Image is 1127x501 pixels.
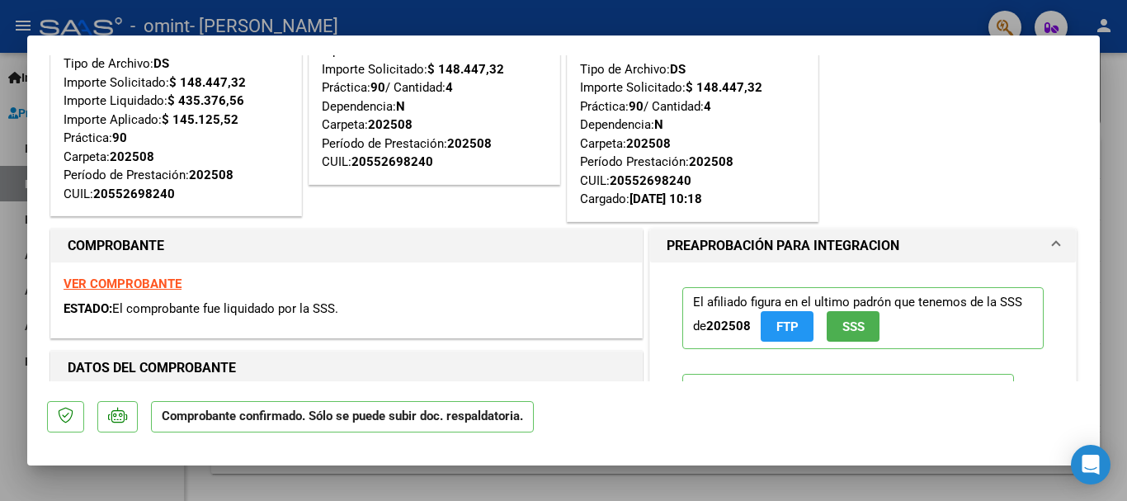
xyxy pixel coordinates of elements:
strong: $ 148.447,32 [427,62,504,77]
div: 20552698240 [93,185,175,204]
span: SSS [842,319,865,334]
div: Tipo de Archivo: Importe Solicitado: Importe Liquidado: Importe Aplicado: Práctica: Carpeta: Perí... [64,54,289,203]
strong: $ 148.447,32 [686,80,762,95]
button: SSS [827,311,879,342]
strong: N [654,117,663,132]
strong: 90 [370,80,385,95]
strong: DATOS DEL COMPROBANTE [68,360,236,376]
strong: DS [670,62,686,77]
strong: 202508 [447,136,492,151]
strong: 90 [629,99,644,114]
span: ESTADO: [64,301,112,316]
p: Comprobante confirmado. Sólo se puede subir doc. respaldatoria. [151,401,534,433]
h1: PREAPROBACIÓN PARA INTEGRACION [667,236,899,256]
strong: 202508 [189,168,233,182]
strong: DS [153,56,169,71]
strong: $ 145.125,52 [162,112,238,127]
strong: $ 148.447,32 [169,75,246,90]
strong: 202508 [706,319,751,333]
p: El afiliado figura en el ultimo padrón que tenemos de la SSS de [682,287,1044,349]
strong: $ 435.376,56 [167,93,244,108]
div: Tipo de Archivo: Importe Solicitado: Práctica: / Cantidad: Dependencia: Carpeta: Período de Prest... [322,41,547,172]
div: 20552698240 [610,172,691,191]
div: 20552698240 [351,153,433,172]
strong: 4 [446,80,453,95]
strong: 202508 [626,136,671,151]
span: El comprobante fue liquidado por la SSS. [112,301,338,316]
button: FTP [761,311,813,342]
strong: 202508 [110,149,154,164]
div: Open Intercom Messenger [1071,445,1110,484]
span: FTP [776,319,799,334]
strong: 202508 [689,154,733,169]
strong: COMPROBANTE [68,238,164,253]
strong: 202508 [368,117,413,132]
strong: 90 [112,130,127,145]
mat-expansion-panel-header: PREAPROBACIÓN PARA INTEGRACION [650,229,1076,262]
strong: N [396,99,405,114]
strong: 4 [704,99,711,114]
strong: [DATE] 10:18 [630,191,702,206]
a: VER COMPROBANTE [64,276,182,291]
div: Tipo de Archivo: Importe Solicitado: Práctica: / Cantidad: Dependencia: Carpeta: Período Prestaci... [580,41,805,209]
